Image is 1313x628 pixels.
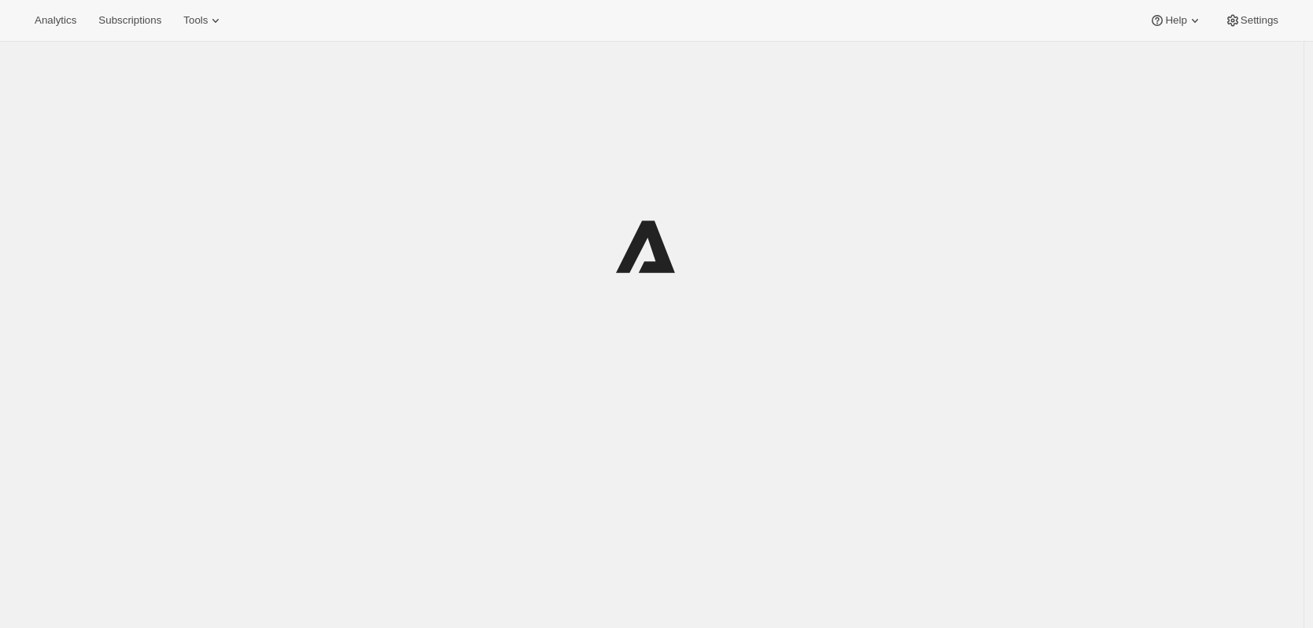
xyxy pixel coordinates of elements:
[35,14,76,27] span: Analytics
[25,9,86,31] button: Analytics
[174,9,233,31] button: Tools
[98,14,161,27] span: Subscriptions
[89,9,171,31] button: Subscriptions
[1140,9,1212,31] button: Help
[1215,9,1288,31] button: Settings
[1165,14,1186,27] span: Help
[183,14,208,27] span: Tools
[1241,14,1278,27] span: Settings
